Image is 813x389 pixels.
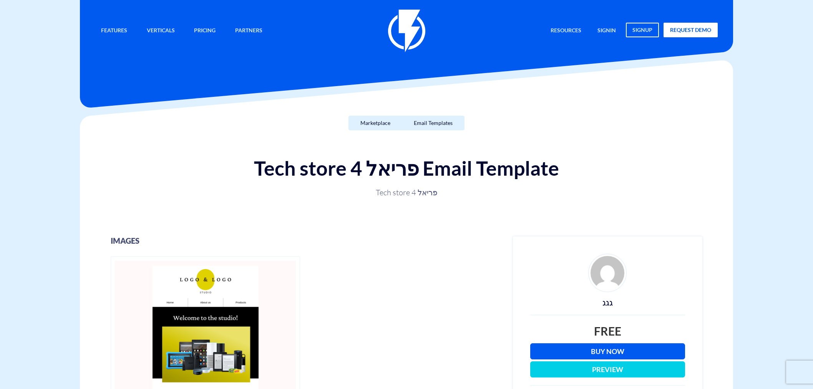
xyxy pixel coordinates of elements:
[95,23,133,39] a: Features
[188,23,221,39] a: Pricing
[530,361,685,377] button: Preview
[664,23,718,37] a: request demo
[141,23,181,39] a: Verticals
[348,116,402,130] a: Marketplace
[111,236,501,245] h3: images
[229,23,268,39] a: Partners
[588,254,627,292] img: d4fe36f24926ae2e6254bfc5557d6d03
[530,298,685,307] h3: גגג
[545,23,587,39] a: Resources
[530,323,685,339] div: Free
[626,23,659,37] a: signup
[402,116,465,130] a: Email Templates
[592,23,622,39] a: signin
[530,343,685,359] a: Buy Now
[88,157,725,179] h1: Tech store פריאל 4 Email Template
[151,187,662,198] p: Tech store פריאל 4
